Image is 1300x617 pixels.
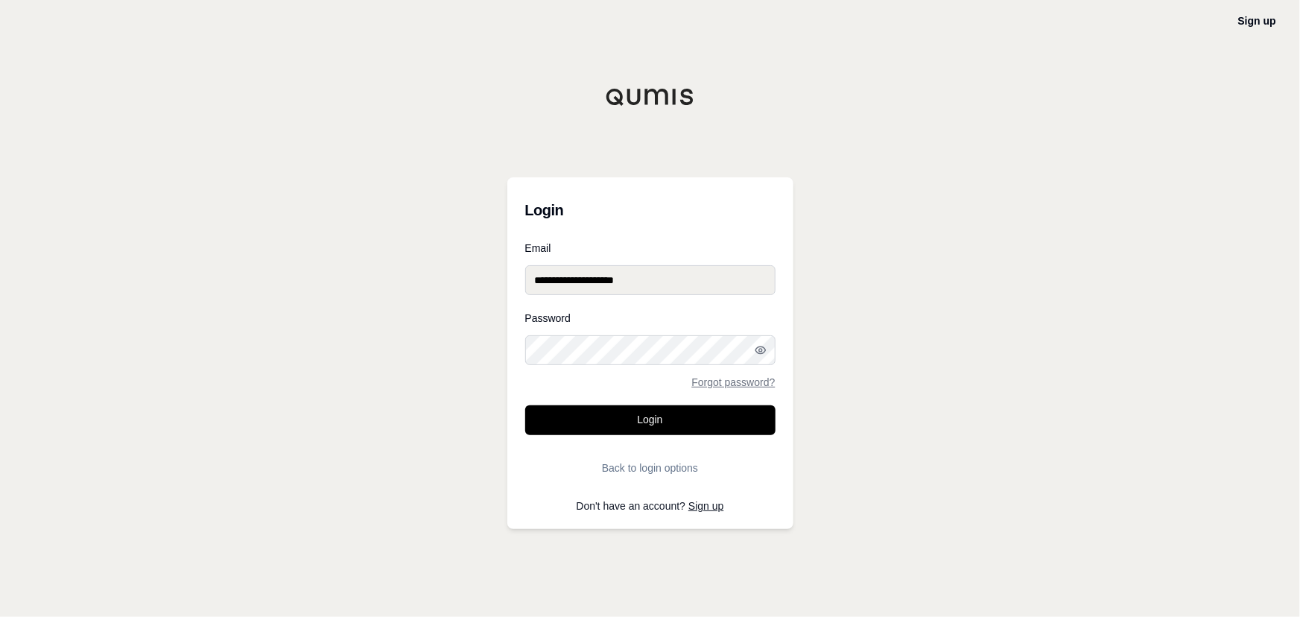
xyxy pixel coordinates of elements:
[525,405,776,435] button: Login
[525,195,776,225] h3: Login
[525,243,776,253] label: Email
[525,501,776,511] p: Don't have an account?
[525,453,776,483] button: Back to login options
[688,500,723,512] a: Sign up
[525,313,776,323] label: Password
[1238,15,1276,27] a: Sign up
[606,88,695,106] img: Qumis
[691,377,775,387] a: Forgot password?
